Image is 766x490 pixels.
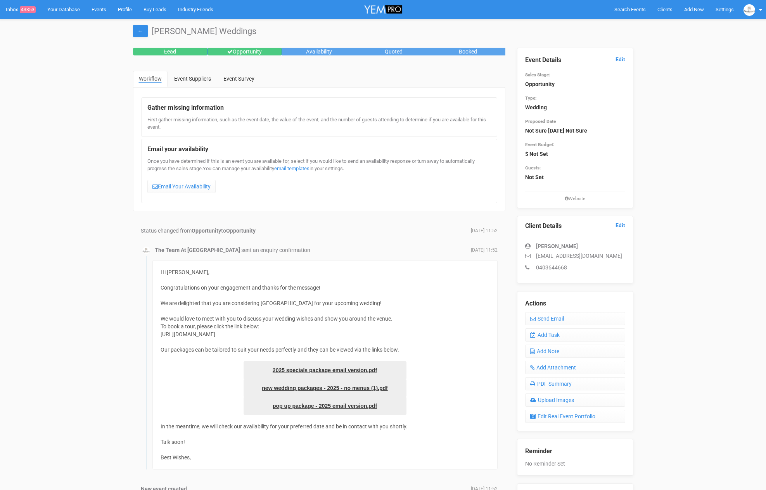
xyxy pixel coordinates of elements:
[133,25,148,37] a: ←
[525,252,625,260] p: [EMAIL_ADDRESS][DOMAIN_NAME]
[133,71,168,87] a: Workflow
[168,71,217,86] a: Event Suppliers
[525,222,625,231] legend: Client Details
[616,56,625,63] a: Edit
[147,104,491,112] legend: Gather missing information
[471,228,498,234] span: [DATE] 11:52
[356,48,431,55] div: Quoted
[525,361,625,374] a: Add Attachment
[147,180,216,193] a: Email Your Availability
[207,48,282,55] div: Opportunity
[20,6,36,13] span: 43353
[152,260,498,469] div: Hi [PERSON_NAME], Congratulations on your engagement and thanks for the message! We are delighted...
[147,158,491,197] div: Once you have determined if this is an event you are available for, select if you would like to s...
[525,447,625,456] legend: Reminder
[614,7,646,12] span: Search Events
[241,247,310,253] span: sent an enquiry confirmation
[525,151,548,157] strong: $ Not Set
[657,7,673,12] span: Clients
[525,104,547,110] strong: Wedding
[471,247,498,254] span: [DATE] 11:52
[525,81,555,87] strong: Opportunity
[525,165,541,171] small: Guests:
[525,119,556,124] small: Proposed Date
[147,116,491,131] div: First gather missing information, such as the event date, the value of the event, and the number ...
[525,299,625,308] legend: Actions
[282,48,356,55] div: Availability
[525,195,625,202] small: Website
[525,377,625,390] a: PDF Summary
[142,247,150,254] img: BGLogo.jpg
[244,379,406,397] a: new wedding packages - 2025 - no menus (1).pdf
[226,228,256,234] strong: Opportunity
[525,128,587,134] strong: Not Sure [DATE] Not Sure
[525,345,625,358] a: Add Note
[525,393,625,407] a: Upload Images
[744,4,755,16] img: BGLogo.jpg
[133,48,207,55] div: Lead
[616,222,625,229] a: Edit
[431,48,505,55] div: Booked
[525,439,625,468] div: No Reminder Set
[684,7,704,12] span: Add New
[244,361,406,379] a: 2025 specials package email version.pdf
[525,56,625,65] legend: Event Details
[192,228,221,234] strong: Opportunity
[536,243,578,249] strong: [PERSON_NAME]
[133,27,633,36] h1: [PERSON_NAME] Weddings
[203,166,344,171] span: You can manage your availability in your settings.
[525,264,625,271] p: 0403644668
[525,174,544,180] strong: Not Set
[525,312,625,325] a: Send Email
[147,145,491,154] legend: Email your availability
[155,247,240,253] strong: The Team At [GEOGRAPHIC_DATA]
[525,410,625,423] a: Edit Real Event Portfolio
[525,72,550,78] small: Sales Stage:
[525,95,536,101] small: Type:
[141,228,256,234] span: Status changed from to
[218,71,260,86] a: Event Survey
[525,142,554,147] small: Event Budget:
[525,328,625,342] a: Add Task
[244,397,406,415] a: pop up package - 2025 email version.pdf
[274,166,310,171] a: email templates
